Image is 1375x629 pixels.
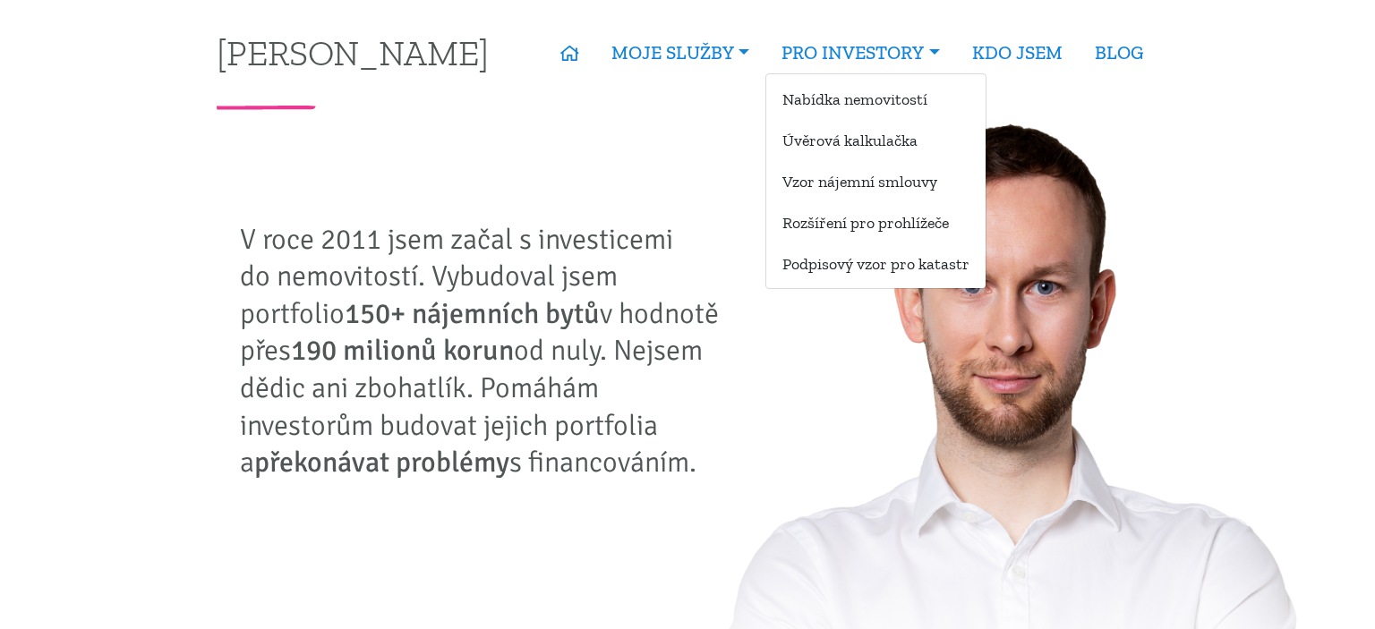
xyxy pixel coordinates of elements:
strong: 150+ nájemních bytů [345,296,600,331]
a: BLOG [1079,32,1159,73]
a: Úvěrová kalkulačka [766,123,986,157]
a: MOJE SLUŽBY [595,32,765,73]
strong: překonávat problémy [254,445,509,480]
a: Nabídka nemovitostí [766,82,986,115]
a: [PERSON_NAME] [217,35,489,70]
p: V roce 2011 jsem začal s investicemi do nemovitostí. Vybudoval jsem portfolio v hodnotě přes od n... [240,221,732,481]
a: PRO INVESTORY [765,32,955,73]
a: Vzor nájemní smlouvy [766,165,986,198]
a: Rozšíření pro prohlížeče [766,206,986,239]
a: Podpisový vzor pro katastr [766,247,986,280]
a: KDO JSEM [956,32,1079,73]
strong: 190 milionů korun [291,333,514,368]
